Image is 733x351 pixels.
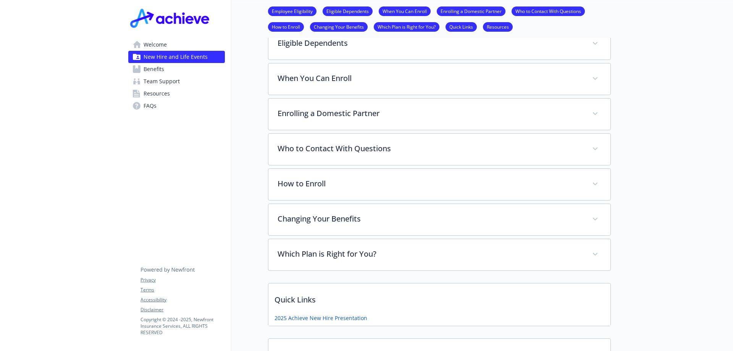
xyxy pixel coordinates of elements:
a: Eligible Dependents [323,7,373,15]
a: Resources [128,87,225,100]
a: Team Support [128,75,225,87]
p: Quick Links [268,283,610,312]
p: Changing Your Benefits [278,213,583,225]
div: Which Plan is Right for You? [268,239,610,270]
span: Team Support [144,75,180,87]
p: Copyright © 2024 - 2025 , Newfront Insurance Services, ALL RIGHTS RESERVED [140,316,224,336]
p: When You Can Enroll [278,73,583,84]
a: Accessibility [140,296,224,303]
div: Eligible Dependents [268,28,610,60]
p: Eligible Dependents [278,37,583,49]
a: New Hire and Life Events [128,51,225,63]
span: Welcome [144,39,167,51]
a: Welcome [128,39,225,51]
span: Benefits [144,63,164,75]
a: Resources [483,23,513,30]
a: Terms [140,286,224,293]
a: Which Plan is Right for You? [374,23,439,30]
a: How to Enroll [268,23,304,30]
a: Quick Links [446,23,477,30]
a: Changing Your Benefits [310,23,368,30]
a: FAQs [128,100,225,112]
p: How to Enroll [278,178,583,189]
a: When You Can Enroll [379,7,431,15]
div: Enrolling a Domestic Partner [268,99,610,130]
span: Resources [144,87,170,100]
a: Benefits [128,63,225,75]
span: New Hire and Life Events [144,51,208,63]
p: Who to Contact With Questions [278,143,583,154]
a: Disclaimer [140,306,224,313]
a: 2025 Achieve New Hire Presentation [274,314,367,322]
div: Who to Contact With Questions [268,134,610,165]
div: When You Can Enroll [268,63,610,95]
div: How to Enroll [268,169,610,200]
p: Enrolling a Domestic Partner [278,108,583,119]
p: Which Plan is Right for You? [278,248,583,260]
span: FAQs [144,100,157,112]
a: Enrolling a Domestic Partner [437,7,505,15]
a: Who to Contact With Questions [512,7,585,15]
a: Employee Eligibility [268,7,316,15]
div: Changing Your Benefits [268,204,610,235]
a: Privacy [140,277,224,283]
